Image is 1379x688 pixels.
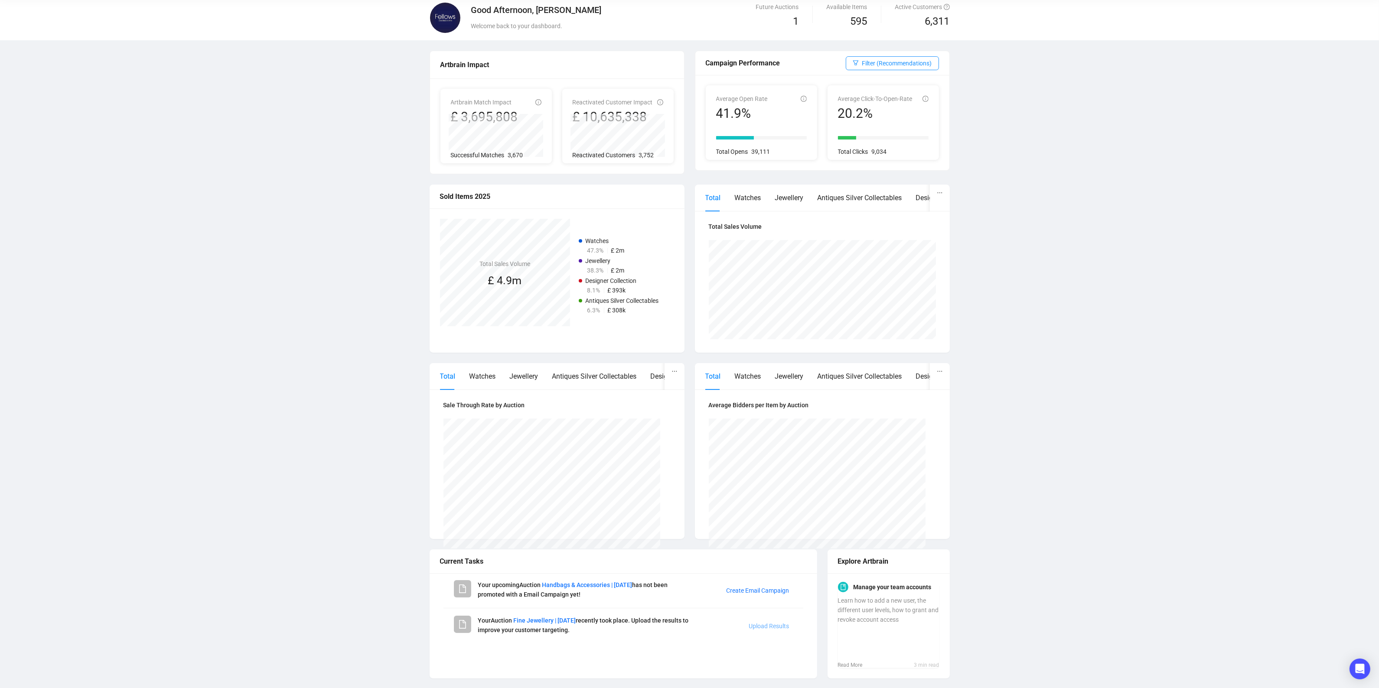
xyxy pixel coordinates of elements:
[818,371,902,382] div: Antiques Silver Collectables
[838,556,939,567] div: Explore Artbrain
[916,192,975,203] div: Designer Collection
[840,584,846,590] span: book
[479,259,530,269] h4: Total Sales Volume
[916,371,975,382] div: Designer Collection
[573,99,653,106] span: Reactivated Customer Impact
[930,185,950,201] button: ellipsis
[709,222,936,231] h4: Total Sales Volume
[471,4,774,16] div: Good Afternoon, [PERSON_NAME]
[665,363,685,380] button: ellipsis
[542,581,632,588] a: Handbags & Accessories | [DATE]
[508,152,523,159] span: 3,670
[458,584,467,593] span: file
[440,556,807,567] div: Current Tasks
[705,192,721,203] div: Total
[1350,659,1370,679] div: Open Intercom Messenger
[535,99,541,105] span: info-circle
[818,192,902,203] div: Antiques Silver Collectables
[775,371,804,382] div: Jewellery
[749,623,789,630] a: Upload Results
[930,363,950,380] button: ellipsis
[846,56,939,70] button: Filter (Recommendations)
[838,95,913,102] span: Average Click-To-Open-Rate
[573,152,636,159] span: Reactivated Customers
[716,148,748,155] span: Total Opens
[727,587,789,594] a: Create Email Campaign
[838,105,913,122] div: 20.2%
[458,620,467,629] span: file
[587,287,600,294] span: 8.1%
[586,257,611,264] span: Jewellery
[586,237,609,244] span: Watches
[651,371,710,382] div: Designer Collection
[478,617,689,633] span: Your Auction recently took place. Upload the results to improve your customer targeting.
[838,596,939,659] div: Learn how to add a new user, the different user levels, how to grant and revoke account access
[586,297,659,304] span: Antiques Silver Collectables
[793,15,799,27] span: 1
[469,371,496,382] div: Watches
[440,191,674,202] div: Sold Items 2025
[587,247,604,254] span: 47.3%
[925,13,950,30] span: 6,311
[716,95,768,102] span: Average Open Rate
[709,400,936,410] h4: Average Bidders per Item by Auction
[705,371,721,382] div: Total
[611,247,625,254] span: £ 2m
[851,15,867,27] span: 595
[862,58,932,68] span: Filter (Recommendations)
[478,581,668,598] span: Your upcoming Auction has not been promoted with a Email Campaign yet!
[587,267,604,274] span: 38.3%
[716,105,768,122] div: 41.9%
[451,109,518,125] div: £ 3,695,808
[914,661,939,669] span: 3 min read
[895,3,950,10] span: Active Customers
[586,277,637,284] span: Designer Collection
[752,148,770,155] span: 39,111
[872,148,887,155] span: 9,034
[937,190,943,196] span: ellipsis
[451,152,505,159] span: Successful Matches
[827,2,867,12] div: Available Items
[775,192,804,203] div: Jewellery
[937,368,943,374] span: ellipsis
[944,4,950,10] span: question-circle
[735,371,761,382] div: Watches
[838,148,868,155] span: Total Clicks
[440,371,456,382] div: Total
[573,109,653,125] div: £ 10,635,338
[510,371,538,382] div: Jewellery
[440,59,674,70] div: Artbrain Impact
[430,3,460,33] img: 5dc15ca33a5863000c89f455.jpg
[471,21,774,31] div: Welcome back to your dashboard.
[443,400,671,410] h4: Sale Through Rate by Auction
[587,307,600,314] span: 6.3%
[451,99,512,106] span: Artbrain Match Impact
[838,661,914,669] a: Read More
[923,96,929,102] span: info-circle
[657,99,663,105] span: info-circle
[514,617,576,624] a: Fine Jewellery | [DATE]
[639,152,654,159] span: 3,752
[672,368,678,374] span: ellipsis
[854,582,932,592] a: Manage your team accounts
[706,58,846,68] div: Campaign Performance
[608,307,626,314] span: £ 308k
[735,192,761,203] div: Watches
[488,274,522,287] span: £ 4.9m
[608,287,626,294] span: £ 393k
[552,371,637,382] div: Antiques Silver Collectables
[611,267,625,274] span: £ 2m
[801,96,807,102] span: info-circle
[853,60,859,66] span: filter
[756,2,799,12] div: Future Auctions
